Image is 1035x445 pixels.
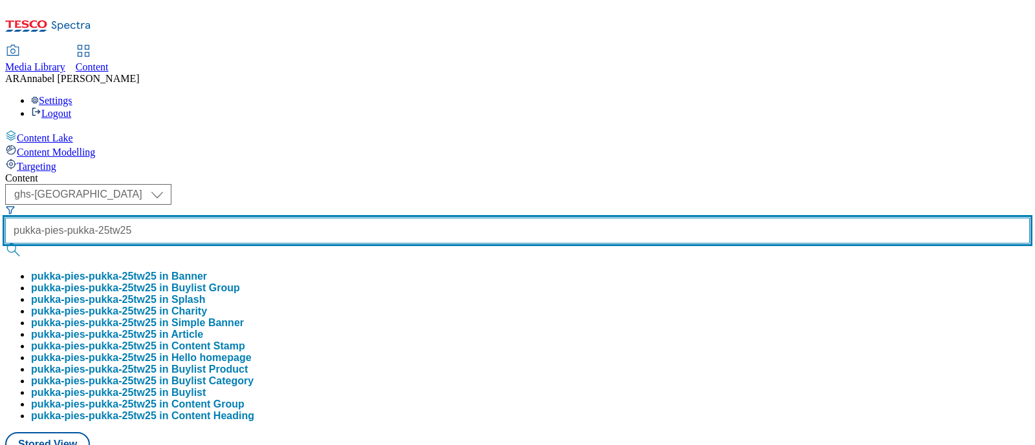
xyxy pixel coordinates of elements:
[31,317,244,329] button: pukka-pies-pukka-25tw25 in Simple Banner
[31,271,207,282] button: pukka-pies-pukka-25tw25 in Banner
[171,340,245,351] span: Content Stamp
[31,95,72,106] a: Settings
[31,410,254,422] button: pukka-pies-pukka-25tw25 in Content Heading
[31,294,205,305] button: pukka-pies-pukka-25tw25 in Splash
[5,61,65,72] span: Media Library
[31,398,245,410] button: pukka-pies-pukka-25tw25 in Content Group
[31,340,245,352] button: pukka-pies-pukka-25tw25 in Content Stamp
[19,73,139,84] span: Annabel [PERSON_NAME]
[5,218,1030,243] input: Search
[31,108,71,119] a: Logout
[31,375,254,387] button: pukka-pies-pukka-25tw25 in Buylist Category
[171,352,252,363] span: Hello homepage
[76,46,109,73] a: Content
[31,329,203,340] button: pukka-pies-pukka-25tw25 in Article
[5,158,1030,172] a: Targeting
[76,61,109,72] span: Content
[5,144,1030,158] a: Content Modelling
[5,172,1030,184] div: Content
[31,352,252,364] button: pukka-pies-pukka-25tw25 in Hello homepage
[5,73,19,84] span: AR
[5,130,1030,144] a: Content Lake
[31,282,240,294] button: pukka-pies-pukka-25tw25 in Buylist Group
[31,305,207,317] button: pukka-pies-pukka-25tw25 in Charity
[31,387,206,398] button: pukka-pies-pukka-25tw25 in Buylist
[5,46,65,73] a: Media Library
[171,398,245,409] span: Content Group
[171,282,240,293] span: Buylist Group
[31,352,252,364] div: pukka-pies-pukka-25tw25 in
[5,205,16,215] svg: Search Filters
[31,340,245,352] div: pukka-pies-pukka-25tw25 in
[31,282,240,294] div: pukka-pies-pukka-25tw25 in
[31,398,245,410] div: pukka-pies-pukka-25tw25 in
[17,161,56,172] span: Targeting
[17,147,95,158] span: Content Modelling
[17,132,73,143] span: Content Lake
[31,364,248,375] button: pukka-pies-pukka-25tw25 in Buylist Product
